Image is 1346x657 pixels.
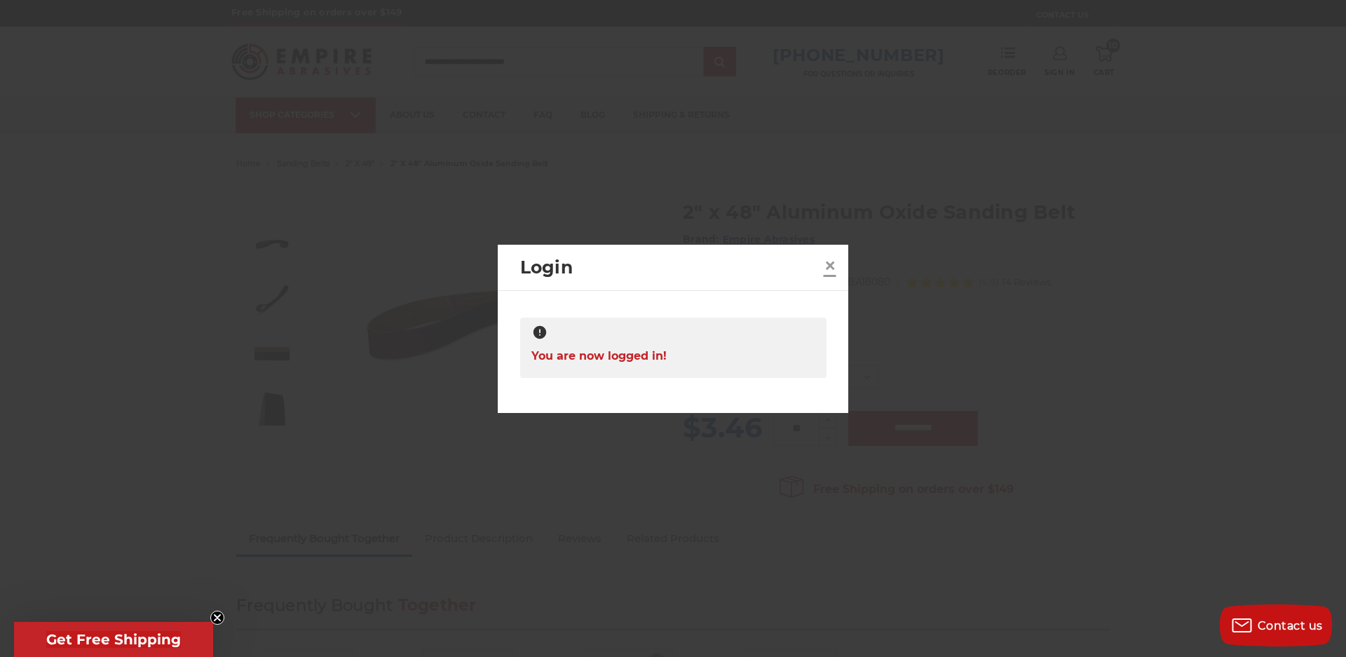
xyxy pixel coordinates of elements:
div: Get Free ShippingClose teaser [14,622,213,657]
span: You are now logged in! [531,342,667,370]
a: Close [819,255,841,277]
button: Contact us [1220,604,1332,646]
span: Contact us [1258,619,1323,632]
span: Get Free Shipping [46,631,181,648]
button: Close teaser [210,611,224,625]
h2: Login [520,255,819,281]
span: × [824,252,836,279]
